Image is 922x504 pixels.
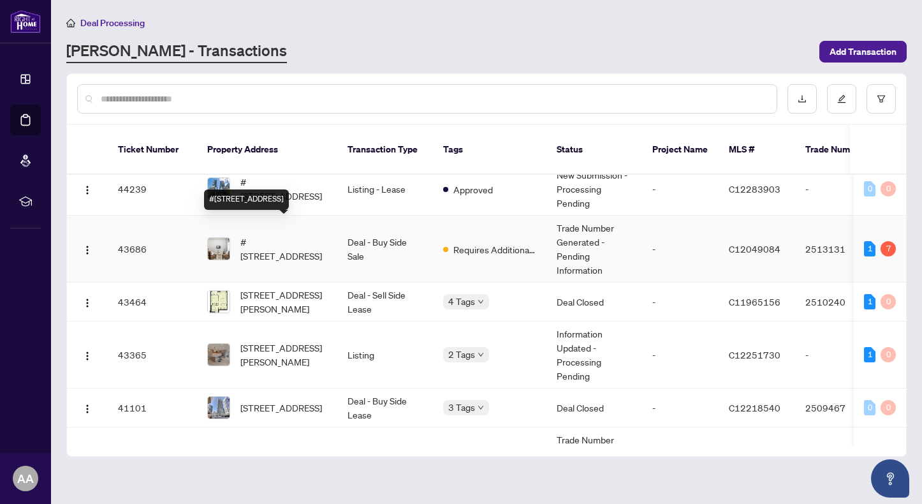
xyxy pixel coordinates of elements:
td: Listing [337,322,433,389]
img: thumbnail-img [208,397,230,419]
span: filter [877,94,886,103]
img: thumbnail-img [208,178,230,200]
td: - [795,322,884,389]
td: Deal Closed [546,283,642,322]
span: C12049084 [729,243,780,255]
div: 1 [864,347,875,362]
span: 2 Tags [448,347,475,362]
img: Logo [82,298,92,308]
span: Deal Processing [80,17,145,29]
span: [STREET_ADDRESS] [240,401,322,415]
span: download [798,94,807,103]
span: AA [17,470,34,487]
div: 0 [881,400,896,415]
div: 0 [881,347,896,362]
td: 43686 [108,216,197,283]
td: 43365 [108,322,197,389]
a: [PERSON_NAME] - Transactions [66,40,287,63]
th: Property Address [197,125,337,175]
td: - [642,389,719,427]
div: 0 [864,181,875,196]
th: Tags [433,125,546,175]
button: edit [827,84,856,114]
span: [STREET_ADDRESS][PERSON_NAME] [240,288,327,316]
td: Information Updated - Processing Pending [546,322,642,389]
td: 39981 [108,427,197,494]
img: thumbnail-img [208,291,230,313]
td: New Submission - Processing Pending [546,163,642,216]
td: Deal - Sell Side Lease [337,283,433,322]
span: #[STREET_ADDRESS] [240,235,327,263]
div: 1 [864,294,875,309]
button: Logo [77,345,98,365]
td: 2510240 [795,283,884,322]
div: #[STREET_ADDRESS] [204,189,289,210]
td: Trade Number Generated - Pending Information [546,427,642,494]
th: Project Name [642,125,719,175]
span: down [478,404,484,411]
td: - [642,322,719,389]
span: #[STREET_ADDRESS] [240,175,327,203]
div: 0 [881,294,896,309]
div: 1 [864,241,875,256]
span: C11965156 [729,296,780,308]
td: 2509467 [795,389,884,427]
button: Logo [77,239,98,259]
span: down [478,299,484,305]
td: - [795,163,884,216]
td: Deal - Buy Side Lease [337,427,433,494]
span: C12218540 [729,402,780,413]
td: 2508873 [795,427,884,494]
td: 43464 [108,283,197,322]
span: [STREET_ADDRESS][PERSON_NAME] [240,341,327,369]
img: Logo [82,185,92,195]
img: thumbnail-img [208,238,230,260]
th: Trade Number [795,125,884,175]
td: 44239 [108,163,197,216]
span: home [66,19,75,27]
td: - [642,216,719,283]
img: logo [10,10,41,33]
td: 41101 [108,389,197,427]
th: Status [546,125,642,175]
span: Approved [453,182,493,196]
span: C12251730 [729,349,780,360]
th: Transaction Type [337,125,433,175]
td: Listing - Lease [337,163,433,216]
button: filter [867,84,896,114]
button: Logo [77,292,98,312]
div: 7 [881,241,896,256]
img: Logo [82,245,92,255]
td: - [642,283,719,322]
button: Add Transaction [819,41,907,63]
img: thumbnail-img [208,344,230,366]
span: 3 Tags [448,400,475,415]
th: MLS # [719,125,795,175]
button: Logo [77,397,98,418]
span: 4 Tags [448,294,475,309]
span: edit [837,94,846,103]
button: Open asap [871,459,909,498]
td: Trade Number Generated - Pending Information [546,216,642,283]
div: 0 [864,400,875,415]
img: Logo [82,351,92,361]
button: download [787,84,817,114]
td: Deal - Buy Side Sale [337,216,433,283]
td: - [642,163,719,216]
td: Deal Closed [546,389,642,427]
td: Deal - Buy Side Lease [337,389,433,427]
span: C12283903 [729,183,780,195]
span: Add Transaction [830,41,896,62]
td: - [642,427,719,494]
span: down [478,352,484,358]
th: Ticket Number [108,125,197,175]
img: Logo [82,404,92,414]
button: Logo [77,179,98,199]
div: 0 [881,181,896,196]
td: 2513131 [795,216,884,283]
span: Requires Additional Docs [453,242,536,256]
